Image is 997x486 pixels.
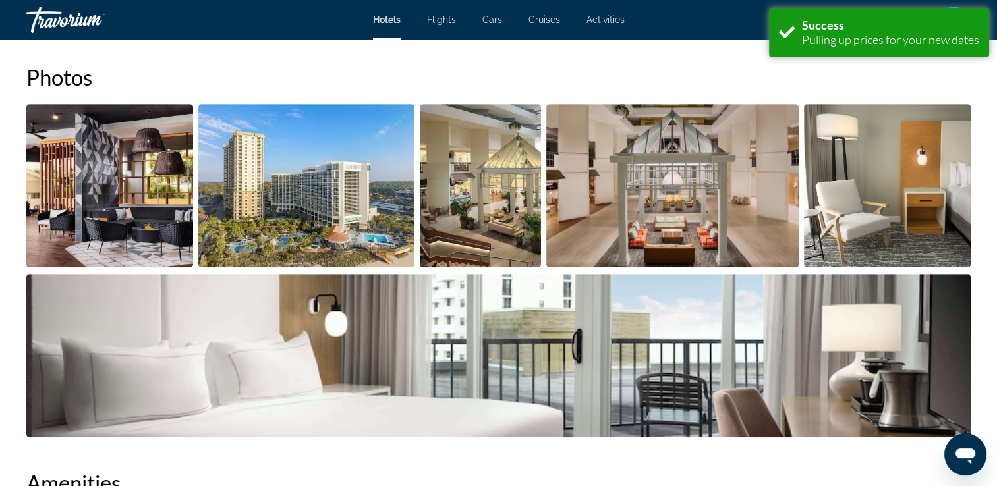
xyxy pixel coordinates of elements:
[546,103,799,268] button: Open full-screen image slider
[26,273,971,438] button: Open full-screen image slider
[427,14,456,25] a: Flights
[26,64,971,90] h2: Photos
[198,103,414,268] button: Open full-screen image slider
[26,103,193,268] button: Open full-screen image slider
[802,32,979,47] div: Pulling up prices for your new dates
[586,14,625,25] a: Activities
[944,433,986,475] iframe: Button to launch messaging window
[482,14,502,25] a: Cars
[936,6,971,34] button: User Menu
[26,3,158,37] a: Travorium
[804,103,971,268] button: Open full-screen image slider
[802,18,979,32] div: Success
[528,14,560,25] a: Cruises
[373,14,401,25] a: Hotels
[420,103,540,268] button: Open full-screen image slider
